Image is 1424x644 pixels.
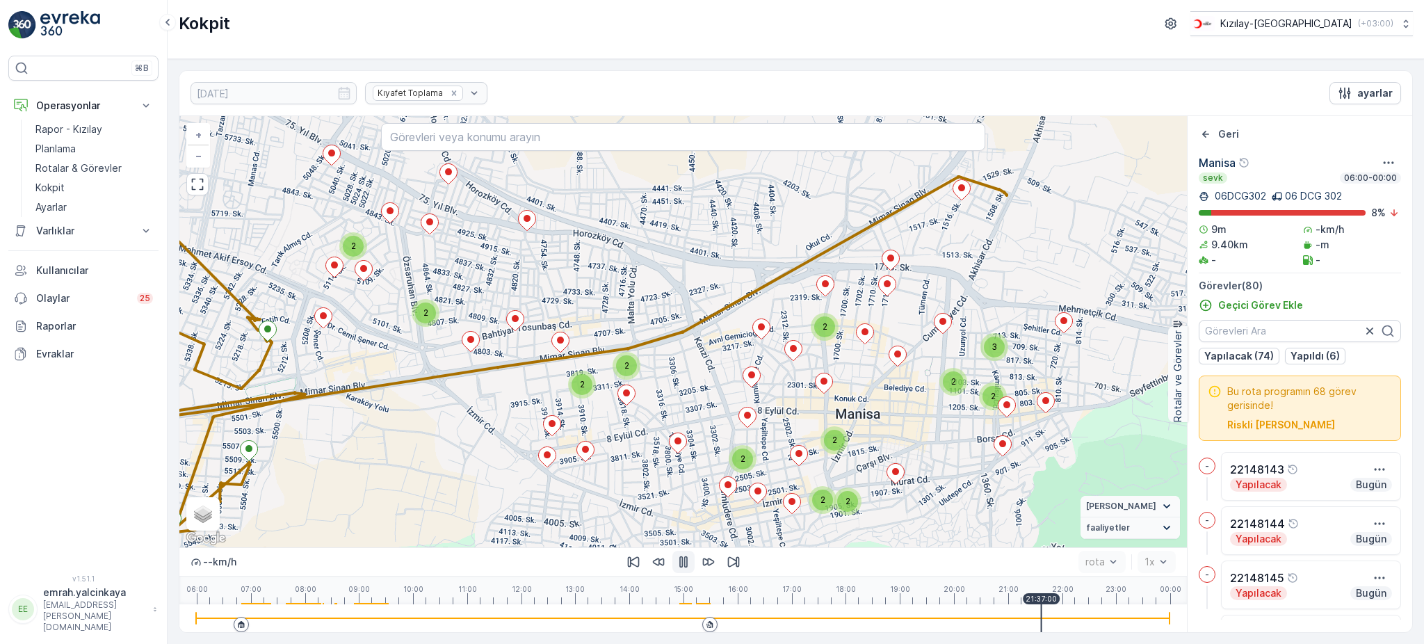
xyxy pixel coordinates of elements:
[1287,464,1298,475] div: Yardım Araç İkonu
[8,340,159,368] a: Evraklar
[834,488,861,515] div: 2
[1160,585,1181,593] p: 00:00
[980,333,1008,361] div: 3
[8,257,159,284] a: Kullanıcılar
[1199,127,1239,141] a: Geri
[1230,515,1285,532] p: 22148144
[1190,16,1215,31] img: k%C4%B1z%C4%B1lay_jywRncg.png
[188,145,209,166] a: Uzaklaştır
[1026,595,1057,603] p: 21:37:00
[1201,172,1224,184] p: sevk
[1230,570,1284,586] p: 22148145
[140,293,150,304] p: 25
[1211,253,1216,267] p: -
[30,139,159,159] a: Planlama
[381,123,985,151] input: Görevleri veya konumu arayın
[1199,298,1303,312] a: Geçici Görev Ekle
[820,426,848,454] div: 2
[35,142,76,156] p: Planlama
[351,241,356,251] span: 2
[12,598,34,620] div: EE
[1316,223,1344,236] p: -km/h
[951,376,956,387] span: 2
[458,585,477,593] p: 11:00
[1171,330,1185,422] p: Rotalar ve Görevler
[613,352,640,380] div: 2
[1230,461,1284,478] p: 22148143
[1199,154,1236,171] p: Manisa
[728,585,748,593] p: 16:00
[845,496,850,506] span: 2
[8,92,159,120] button: Operasyonlar
[1227,418,1335,432] button: Riskli Görevleri Seçin
[8,574,159,583] span: v 1.51.1
[1205,515,1209,526] p: -
[1354,586,1388,600] p: Bugün
[1086,501,1156,512] span: [PERSON_NAME]
[992,341,997,352] span: 3
[35,161,122,175] p: Rotalar & Görevler
[741,453,745,464] span: 2
[1285,348,1345,364] button: Yapıldı (6)
[836,585,856,593] p: 18:00
[40,11,100,39] img: logo_light-DOdMpM7g.png
[1052,585,1074,593] p: 22:00
[1190,11,1413,36] button: Kızılay-[GEOGRAPHIC_DATA](+03:00)
[339,232,367,260] div: 2
[241,585,261,593] p: 07:00
[195,150,202,161] span: −
[36,319,153,333] p: Raporlar
[30,178,159,198] a: Kokpit
[1234,586,1283,600] p: Yapılacak
[348,585,370,593] p: 09:00
[1354,478,1388,492] p: Bugün
[1227,418,1335,432] p: Riskli [PERSON_NAME]
[1086,522,1130,533] span: faaliyetler
[188,499,218,529] a: Layers
[30,159,159,178] a: Rotalar & Görevler
[43,599,146,633] p: [EMAIL_ADDRESS][PERSON_NAME][DOMAIN_NAME]
[1205,460,1209,472] p: -
[1205,569,1209,580] p: -
[624,360,629,371] span: 2
[30,198,159,217] a: Ayarlar
[674,585,693,593] p: 15:00
[512,585,532,593] p: 12:00
[1218,298,1303,312] p: Geçici Görev Ekle
[1199,320,1401,342] input: Görevleri Ara
[1081,517,1180,539] summary: faaliyetler
[1106,585,1126,593] p: 23:00
[8,11,36,39] img: logo
[1288,518,1299,529] div: Yardım Araç İkonu
[1343,172,1398,184] p: 06:00-00:00
[782,585,802,593] p: 17:00
[36,347,153,361] p: Evraklar
[35,181,65,195] p: Kokpit
[890,585,910,593] p: 19:00
[8,217,159,245] button: Varlıklar
[8,586,159,633] button: EEemrah.yalcinkaya[EMAIL_ADDRESS][PERSON_NAME][DOMAIN_NAME]
[1234,532,1283,546] p: Yapılacak
[403,585,423,593] p: 10:00
[1220,17,1352,31] p: Kızılay-[GEOGRAPHIC_DATA]
[1285,189,1342,203] p: 06 DCG 302
[36,291,129,305] p: Olaylar
[1287,572,1298,583] div: Yardım Araç İkonu
[191,82,357,104] input: dd/mm/yyyy
[1234,478,1283,492] p: Yapılacak
[1212,189,1266,203] p: 06DCG302
[183,529,229,547] img: Google
[186,585,208,593] p: 06:00
[620,585,640,593] p: 14:00
[1354,532,1388,546] p: Bugün
[36,224,131,238] p: Varlıklar
[568,371,596,399] div: 2
[8,284,159,312] a: Olaylar25
[36,264,153,277] p: Kullanıcılar
[939,368,967,396] div: 2
[43,586,146,599] p: emrah.yalcinkaya
[1290,349,1340,363] p: Yapıldı (6)
[1218,127,1239,141] p: Geri
[8,312,159,340] a: Raporlar
[35,200,67,214] p: Ayarlar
